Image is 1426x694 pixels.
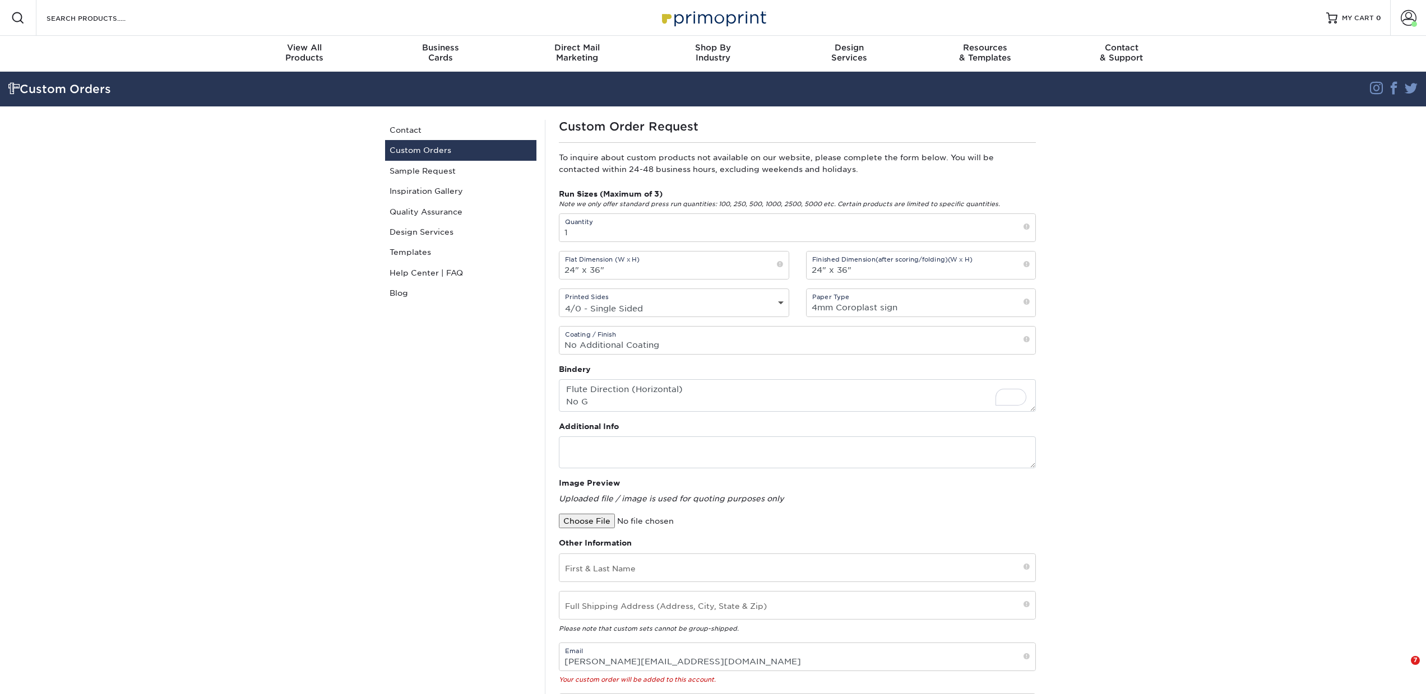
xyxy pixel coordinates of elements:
[559,538,632,547] strong: Other Information
[385,181,536,201] a: Inspiration Gallery
[385,283,536,303] a: Blog
[385,161,536,181] a: Sample Request
[373,43,509,53] span: Business
[385,222,536,242] a: Design Services
[509,43,645,53] span: Direct Mail
[657,6,769,30] img: Primoprint
[917,36,1053,72] a: Resources& Templates
[559,120,1036,133] h1: Custom Order Request
[645,43,781,63] div: Industry
[385,202,536,222] a: Quality Assurance
[917,43,1053,53] span: Resources
[373,43,509,63] div: Cards
[645,43,781,53] span: Shop By
[559,189,663,198] strong: Run Sizes (Maximum of 3)
[385,263,536,283] a: Help Center | FAQ
[1411,656,1420,665] span: 7
[559,494,784,503] em: Uploaded file / image is used for quoting purposes only
[559,478,620,487] strong: Image Preview
[1376,14,1381,22] span: 0
[509,43,645,63] div: Marketing
[385,140,536,160] a: Custom Orders
[645,36,781,72] a: Shop ByIndustry
[509,36,645,72] a: Direct MailMarketing
[917,43,1053,63] div: & Templates
[237,36,373,72] a: View AllProducts
[237,43,373,53] span: View All
[559,625,739,632] em: Please note that custom sets cannot be group-shipped.
[373,36,509,72] a: BusinessCards
[237,43,373,63] div: Products
[781,43,917,63] div: Services
[1053,43,1189,63] div: & Support
[45,11,155,25] input: SEARCH PRODUCTS.....
[559,201,1000,208] em: Note we only offer standard press run quantities: 100, 250, 500, 1000, 2500, 5000 etc. Certain pr...
[559,422,619,431] strong: Additional Info
[1388,656,1415,683] iframe: Intercom live chat
[385,242,536,262] a: Templates
[559,365,591,374] strong: Bindery
[559,152,1036,175] p: To inquire about custom products not available on our website, please complete the form below. Yo...
[781,36,917,72] a: DesignServices
[1053,43,1189,53] span: Contact
[385,120,536,140] a: Contact
[1342,13,1374,23] span: MY CART
[559,379,1036,411] textarea: To enrich screen reader interactions, please activate Accessibility in Grammarly extension settings
[1053,36,1189,72] a: Contact& Support
[559,676,716,683] em: Your custom order will be added to this account.
[781,43,917,53] span: Design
